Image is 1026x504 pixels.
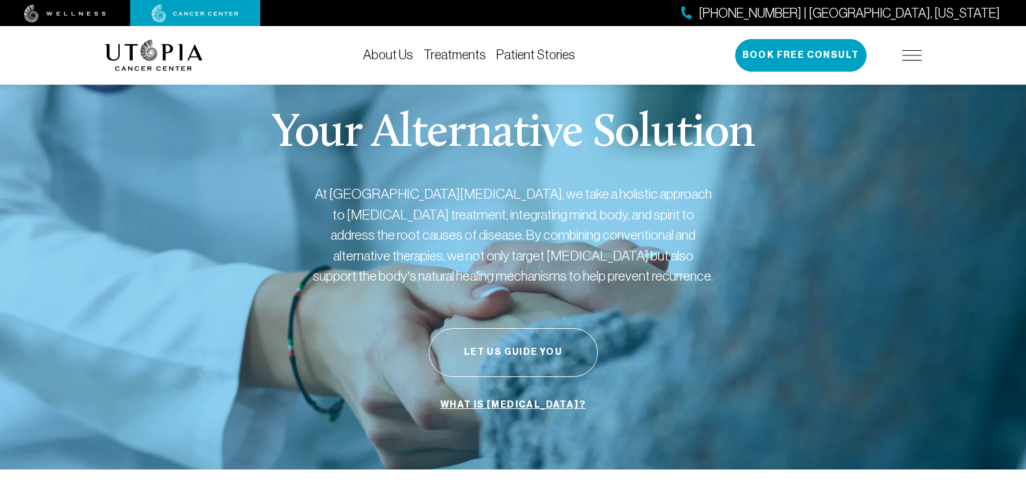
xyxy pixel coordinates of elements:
a: About Us [363,48,413,62]
img: wellness [24,5,106,23]
button: Let Us Guide You [429,328,598,377]
a: [PHONE_NUMBER] | [GEOGRAPHIC_DATA], [US_STATE] [681,4,1000,23]
p: Your Alternative Solution [271,111,755,158]
a: Treatments [424,48,486,62]
a: Patient Stories [496,48,575,62]
button: Book Free Consult [735,39,867,72]
img: logo [105,40,203,71]
p: At [GEOGRAPHIC_DATA][MEDICAL_DATA], we take a holistic approach to [MEDICAL_DATA] treatment, inte... [312,184,715,287]
a: What is [MEDICAL_DATA]? [437,393,589,417]
img: icon-hamburger [902,50,922,61]
span: [PHONE_NUMBER] | [GEOGRAPHIC_DATA], [US_STATE] [699,4,1000,23]
img: cancer center [152,5,239,23]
